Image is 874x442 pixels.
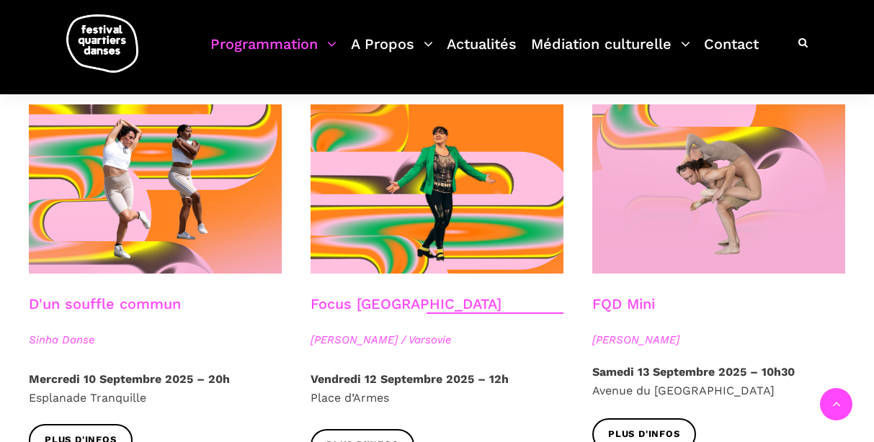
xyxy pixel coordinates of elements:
[592,295,655,312] a: FQD Mini
[66,14,138,73] img: logo-fqd-med
[311,295,501,312] a: Focus [GEOGRAPHIC_DATA]
[592,384,775,397] span: Avenue du [GEOGRAPHIC_DATA]
[608,427,680,442] span: Plus d'infos
[210,32,336,74] a: Programmation
[592,331,845,348] span: [PERSON_NAME]
[29,331,282,348] span: Sinha Danse
[311,331,563,348] span: [PERSON_NAME] / Varsovie
[704,32,759,74] a: Contact
[29,372,230,386] strong: Mercredi 10 Septembre 2025 – 20h
[311,370,563,407] p: Place d’Armes
[351,32,433,74] a: A Propos
[531,32,690,74] a: Médiation culturelle
[447,32,517,74] a: Actualités
[592,365,795,379] strong: Samedi 13 Septembre 2025 – 10h30
[29,295,181,312] a: D'un souffle commun
[29,391,146,405] span: Esplanade Tranquille
[311,372,509,386] strong: Vendredi 12 Septembre 2025 – 12h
